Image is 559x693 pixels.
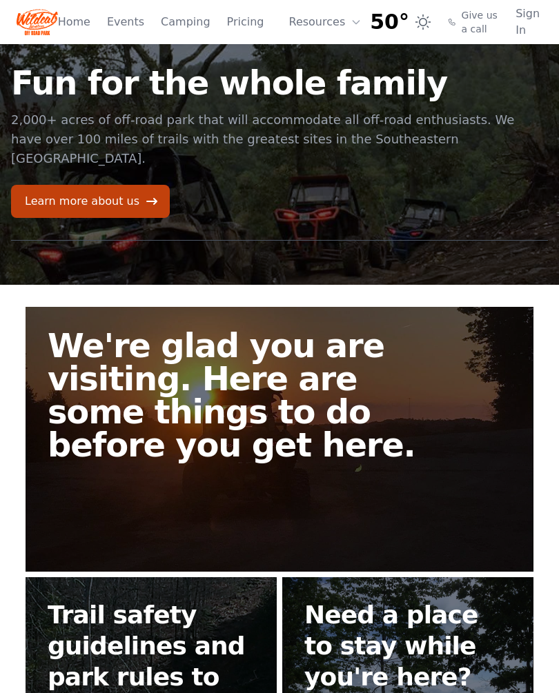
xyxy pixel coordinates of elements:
a: Sign In [516,6,542,39]
a: Home [58,14,90,30]
p: 2,000+ acres of off-road park that will accommodate all off-road enthusiasts. We have over 100 mi... [11,110,548,168]
a: We're glad you are visiting. Here are some things to do before you get here. [26,307,533,572]
span: Give us a call [462,8,500,36]
a: Events [107,14,144,30]
a: Give us a call [448,8,499,36]
a: Pricing [227,14,264,30]
a: Camping [161,14,210,30]
img: Wildcat Logo [17,6,58,39]
h2: We're glad you are visiting. Here are some things to do before you get here. [48,329,445,461]
span: 50° [370,10,409,34]
a: Learn more about us [11,185,170,218]
button: Resources [281,8,371,36]
h1: Fun for the whole family [11,66,548,99]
